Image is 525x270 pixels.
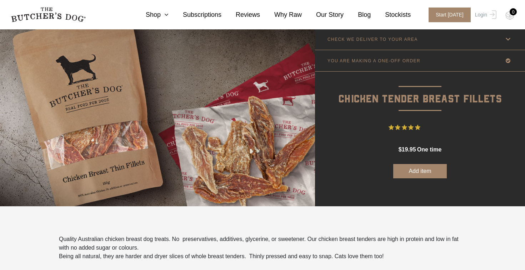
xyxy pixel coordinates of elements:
[315,29,525,50] a: CHECK WE DELIVER TO YOUR AREA
[371,10,411,20] a: Stockists
[423,122,452,133] span: 16 Reviews
[402,146,416,153] span: 19.95
[473,8,496,22] a: Login
[59,252,466,261] p: Being all natural, they are harder and dryer slices of whole breast tenders. Thinly pressed and e...
[315,72,525,108] p: Chicken Tender Breast Fillets
[344,10,371,20] a: Blog
[260,10,302,20] a: Why Raw
[417,146,441,153] span: one time
[429,8,471,22] span: Start [DATE]
[510,8,517,15] div: 0
[221,10,260,20] a: Reviews
[327,58,420,63] p: YOU ARE MAKING A ONE-OFF ORDER
[505,11,514,20] img: TBD_Cart-Empty.png
[393,164,447,178] button: Add item
[421,8,473,22] a: Start [DATE]
[389,122,452,133] button: Rated 4.9 out of 5 stars from 16 reviews. Jump to reviews.
[169,10,221,20] a: Subscriptions
[399,146,402,153] span: $
[315,50,525,71] a: YOU ARE MAKING A ONE-OFF ORDER
[327,37,418,42] p: CHECK WE DELIVER TO YOUR AREA
[59,235,466,252] p: Quality Australian chicken breast dog treats. No preservatives, additives, glycerine, or sweetene...
[131,10,169,20] a: Shop
[302,10,344,20] a: Our Story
